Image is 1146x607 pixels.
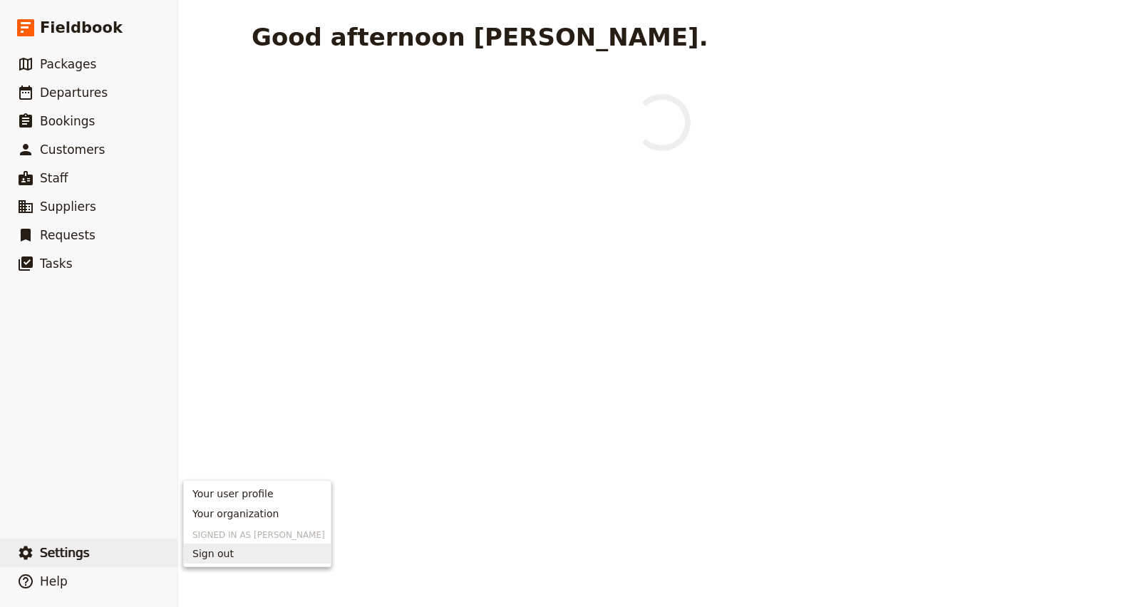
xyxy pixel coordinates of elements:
[40,57,96,71] span: Packages
[40,546,90,560] span: Settings
[40,574,68,588] span: Help
[40,256,73,271] span: Tasks
[40,85,108,100] span: Departures
[184,484,331,504] a: Your user profile
[40,114,95,128] span: Bookings
[192,487,274,501] span: Your user profile
[184,524,331,541] h3: Signed in as [PERSON_NAME]
[184,544,331,564] button: Sign out of alex+amazing@fieldbooksoftware.com
[40,199,96,214] span: Suppliers
[40,228,95,242] span: Requests
[192,546,234,561] span: Sign out
[40,171,68,185] span: Staff
[40,17,123,38] span: Fieldbook
[40,142,105,157] span: Customers
[192,507,279,521] span: Your organization
[252,23,708,51] h1: Good afternoon [PERSON_NAME].
[184,504,331,524] a: Your organization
